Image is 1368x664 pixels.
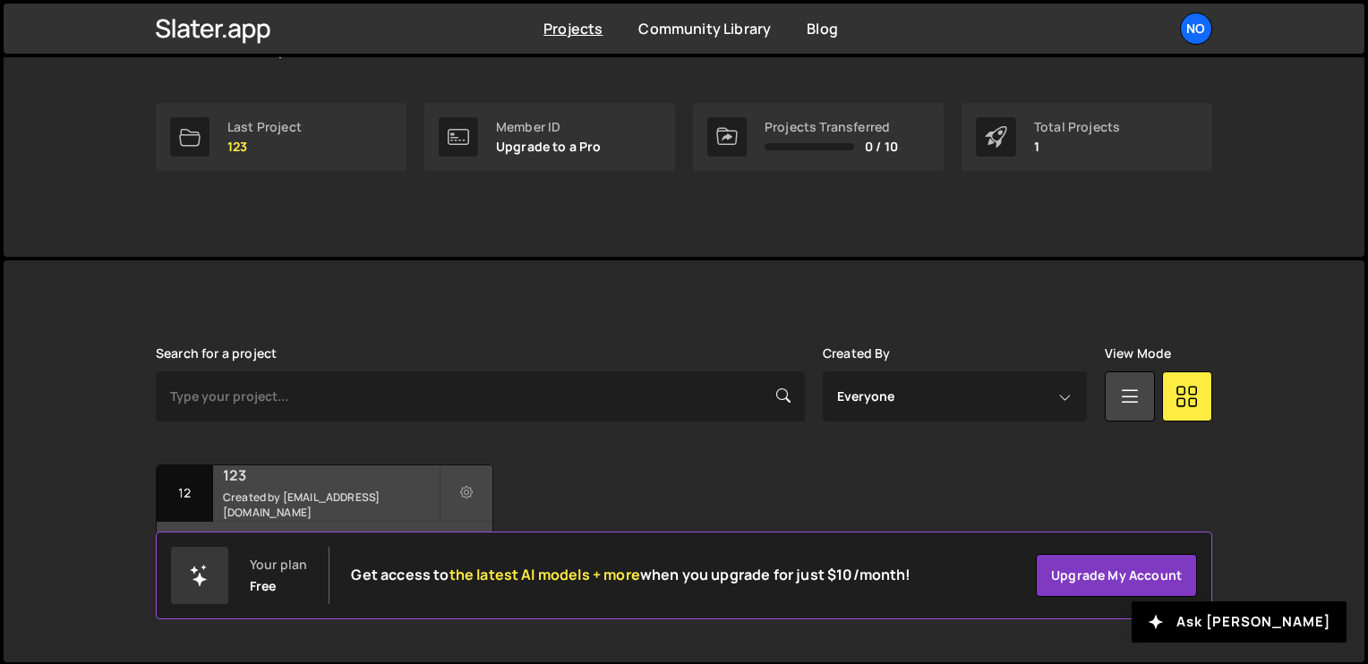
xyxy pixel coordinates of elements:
[807,19,838,38] a: Blog
[156,103,406,171] a: Last Project 123
[156,464,493,576] a: 12 123 Created by [EMAIL_ADDRESS][DOMAIN_NAME] No pages have been added to this project
[157,465,213,522] div: 12
[227,140,302,154] p: 123
[449,565,640,584] span: the latest AI models + more
[250,558,307,572] div: Your plan
[638,19,771,38] a: Community Library
[543,19,603,38] a: Projects
[250,579,277,593] div: Free
[496,120,602,134] div: Member ID
[156,371,805,421] input: Type your project...
[156,346,277,361] label: Search for a project
[1036,554,1197,597] a: Upgrade my account
[1034,120,1120,134] div: Total Projects
[351,566,911,583] h2: Get access to when you upgrade for just $10/month!
[765,120,898,134] div: Projects Transferred
[1034,140,1120,154] p: 1
[223,489,439,520] small: Created by [EMAIL_ADDRESS][DOMAIN_NAME]
[1180,13,1212,45] a: no
[1105,346,1171,361] label: View Mode
[496,140,602,154] p: Upgrade to a Pro
[223,465,439,485] h2: 123
[865,140,898,154] span: 0 / 10
[157,522,492,575] div: No pages have been added to this project
[1132,601,1347,643] button: Ask [PERSON_NAME]
[823,346,891,361] label: Created By
[227,120,302,134] div: Last Project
